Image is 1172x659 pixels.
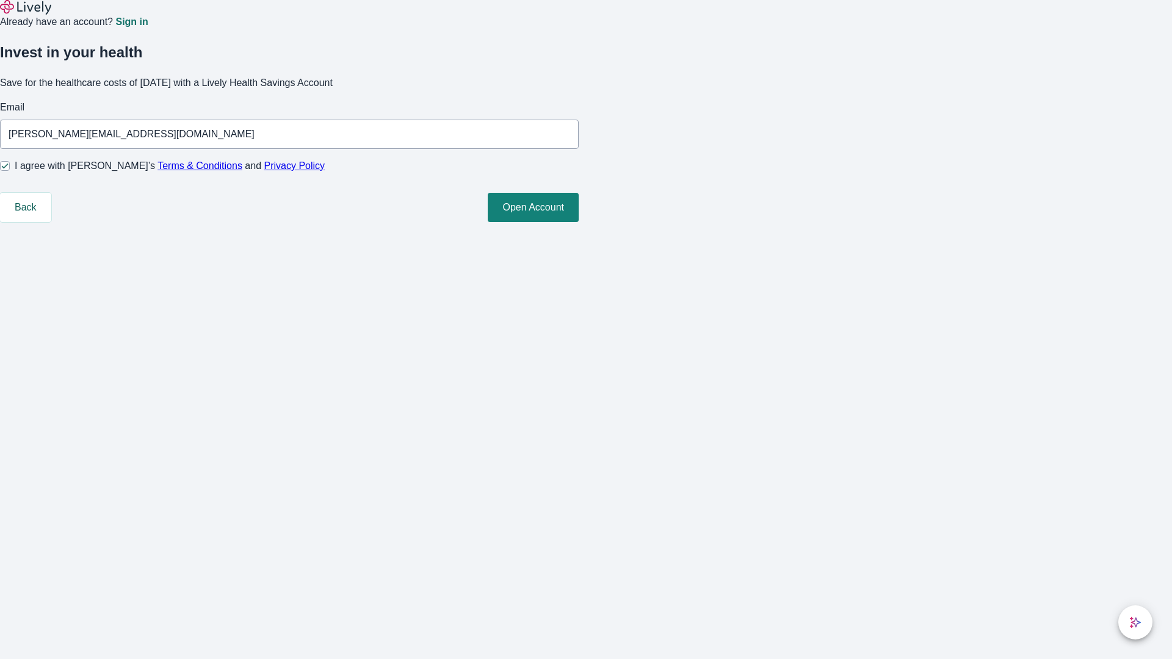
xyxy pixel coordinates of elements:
a: Sign in [115,17,148,27]
button: Open Account [488,193,579,222]
a: Terms & Conditions [157,160,242,171]
button: chat [1118,605,1152,639]
span: I agree with [PERSON_NAME]’s and [15,159,325,173]
svg: Lively AI Assistant [1129,616,1141,628]
a: Privacy Policy [264,160,325,171]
